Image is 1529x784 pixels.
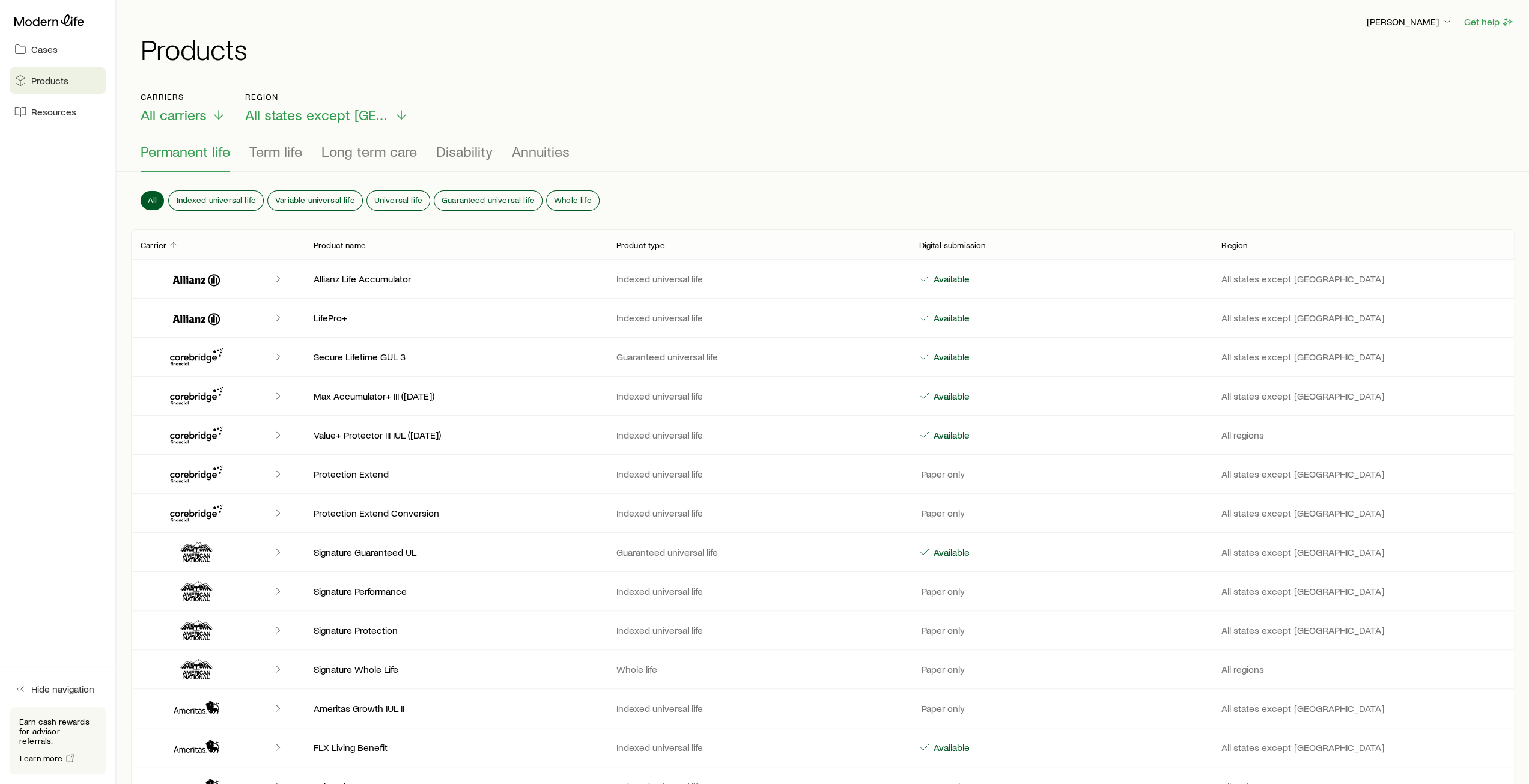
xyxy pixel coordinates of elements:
[931,741,969,753] p: Available
[176,195,256,205] span: Indexed universal life
[169,191,263,210] button: Indexed universal life
[1221,741,1505,753] p: All states except [GEOGRAPHIC_DATA]
[314,663,597,675] p: Signature Whole Life
[141,34,1515,63] h1: Products
[1221,702,1505,714] p: All states except [GEOGRAPHIC_DATA]
[141,106,207,123] span: All carriers
[616,240,665,250] p: Product type
[314,624,597,636] p: Signature Protection
[141,191,164,210] button: All
[314,390,597,402] p: Max Accumulator+ III ([DATE])
[616,468,900,480] p: Indexed universal life
[314,702,597,714] p: Ameritas Growth IUL II
[616,585,900,597] p: Indexed universal life
[321,143,417,160] span: Long term care
[10,36,106,62] a: Cases
[31,683,94,695] span: Hide navigation
[919,624,964,636] p: Paper only
[547,191,599,210] button: Whole life
[919,585,964,597] p: Paper only
[1221,351,1505,363] p: All states except [GEOGRAPHIC_DATA]
[919,702,964,714] p: Paper only
[1221,507,1505,519] p: All states except [GEOGRAPHIC_DATA]
[931,351,969,363] p: Available
[1221,312,1505,324] p: All states except [GEOGRAPHIC_DATA]
[314,546,597,558] p: Signature Guaranteed UL
[434,191,542,210] button: Guaranteed universal life
[616,351,900,363] p: Guaranteed universal life
[616,273,900,285] p: Indexed universal life
[1221,240,1247,250] p: Region
[141,143,230,160] span: Permanent life
[616,312,900,324] p: Indexed universal life
[919,468,964,480] p: Paper only
[275,195,355,205] span: Variable universal life
[141,143,1505,172] div: Product types
[245,92,409,102] p: Region
[931,273,969,285] p: Available
[31,106,76,118] span: Resources
[919,663,964,675] p: Paper only
[1366,15,1454,29] button: [PERSON_NAME]
[1221,429,1505,441] p: All regions
[616,429,900,441] p: Indexed universal life
[314,741,597,753] p: FLX Living Benefit
[1464,15,1515,29] button: Get help
[19,717,96,746] p: Earn cash rewards for advisor referrals.
[1367,16,1453,28] p: [PERSON_NAME]
[367,191,430,210] button: Universal life
[314,585,597,597] p: Signature Performance
[616,546,900,558] p: Guaranteed universal life
[931,429,969,441] p: Available
[931,390,969,402] p: Available
[1221,390,1505,402] p: All states except [GEOGRAPHIC_DATA]
[616,702,900,714] p: Indexed universal life
[314,507,597,519] p: Protection Extend Conversion
[314,351,597,363] p: Secure Lifetime GUL 3
[249,143,302,160] span: Term life
[1221,585,1505,597] p: All states except [GEOGRAPHIC_DATA]
[1221,663,1505,675] p: All regions
[931,546,969,558] p: Available
[314,468,597,480] p: Protection Extend
[314,240,366,250] p: Product name
[314,312,597,324] p: LifePro+
[1221,273,1505,285] p: All states except [GEOGRAPHIC_DATA]
[10,99,106,125] a: Resources
[1221,624,1505,636] p: All states except [GEOGRAPHIC_DATA]
[314,429,597,441] p: Value+ Protector III IUL ([DATE])
[141,92,226,124] button: CarriersAll carriers
[1221,546,1505,558] p: All states except [GEOGRAPHIC_DATA]
[148,195,157,205] span: All
[268,191,362,210] button: Variable universal life
[512,143,570,160] span: Annuities
[616,663,900,675] p: Whole life
[442,195,535,205] span: Guaranteed universal life
[919,240,985,250] p: Digital submission
[436,143,493,160] span: Disability
[616,507,900,519] p: Indexed universal life
[10,67,106,94] a: Products
[10,676,106,702] button: Hide navigation
[554,195,592,205] span: Whole life
[314,273,597,285] p: Allianz Life Accumulator
[616,624,900,636] p: Indexed universal life
[1221,468,1505,480] p: All states except [GEOGRAPHIC_DATA]
[141,92,226,102] p: Carriers
[931,312,969,324] p: Available
[374,195,422,205] span: Universal life
[616,390,900,402] p: Indexed universal life
[10,707,106,774] div: Earn cash rewards for advisor referrals.Learn more
[616,741,900,753] p: Indexed universal life
[141,240,166,250] p: Carrier
[31,74,68,87] span: Products
[245,92,409,124] button: RegionAll states except [GEOGRAPHIC_DATA]
[919,507,964,519] p: Paper only
[20,754,63,762] span: Learn more
[31,43,58,55] span: Cases
[245,106,389,123] span: All states except [GEOGRAPHIC_DATA]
